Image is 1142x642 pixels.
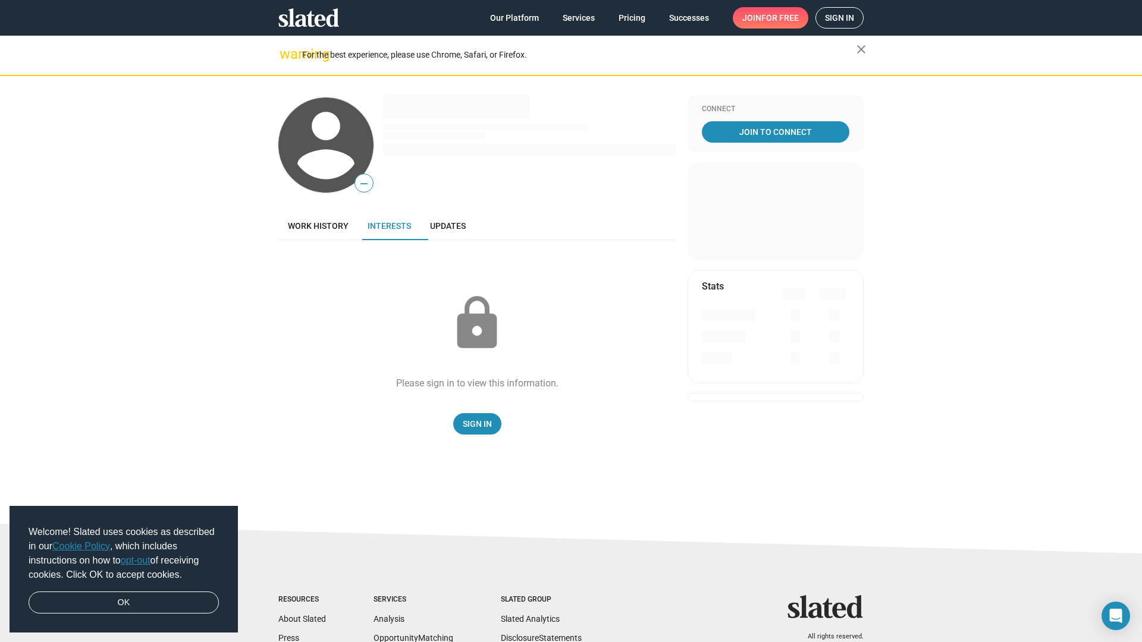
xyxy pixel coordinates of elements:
div: Resources [278,595,326,605]
span: for free [761,7,799,29]
a: Join To Connect [702,121,849,143]
mat-icon: lock [447,294,507,353]
span: Join To Connect [704,121,847,143]
a: Pricing [609,7,655,29]
a: opt-out [121,555,150,565]
span: Successes [669,7,709,29]
a: Sign In [453,413,501,435]
span: Services [563,7,595,29]
a: Interests [358,212,421,240]
mat-icon: warning [280,47,294,61]
span: Interests [368,221,411,231]
span: Updates [430,221,466,231]
div: Services [374,595,453,605]
span: Join [742,7,799,29]
span: Sign In [463,413,492,435]
a: Slated Analytics [501,614,560,624]
a: Sign in [815,7,864,29]
a: About Slated [278,614,326,624]
div: For the best experience, please use Chrome, Safari, or Firefox. [302,47,857,63]
span: Pricing [619,7,645,29]
a: Successes [660,7,719,29]
a: dismiss cookie message [29,591,219,614]
span: Work history [288,221,349,231]
a: Services [553,7,604,29]
a: Joinfor free [733,7,808,29]
div: Slated Group [501,595,582,605]
a: Our Platform [481,7,548,29]
a: Analysis [374,614,404,624]
a: Cookie Policy [52,541,110,551]
span: Welcome! Slated uses cookies as described in our , which includes instructions on how to of recei... [29,525,219,582]
div: cookieconsent [10,506,238,633]
a: Updates [421,212,475,240]
mat-card-title: Stats [702,280,724,292]
div: Open Intercom Messenger [1102,602,1130,630]
span: — [355,176,373,191]
mat-icon: close [854,42,868,56]
div: Connect [702,105,849,114]
div: Please sign in to view this information. [396,377,559,389]
span: Our Platform [490,7,539,29]
span: Sign in [825,8,854,28]
a: Work history [278,212,358,240]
